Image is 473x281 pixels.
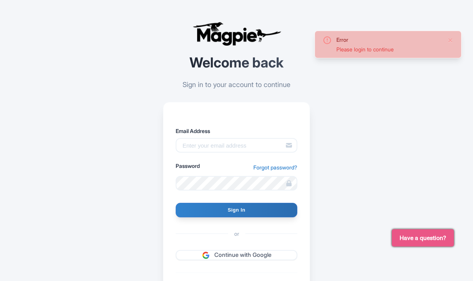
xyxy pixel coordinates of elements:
[176,127,297,135] label: Email Address
[392,229,454,246] button: Have a question?
[253,163,297,171] a: Forgot password?
[228,230,245,238] span: or
[176,250,297,260] a: Continue with Google
[447,36,453,45] button: Close
[336,45,441,53] div: Please login to continue
[336,36,441,44] div: Error
[400,233,446,243] span: Have a question?
[176,138,297,153] input: Enter your email address
[163,55,310,71] h2: Welcome back
[176,203,297,217] input: Sign In
[176,162,200,170] label: Password
[191,21,282,46] img: logo-ab69f6fb50320c5b225c76a69d11143b.png
[163,79,310,90] p: Sign in to your account to continue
